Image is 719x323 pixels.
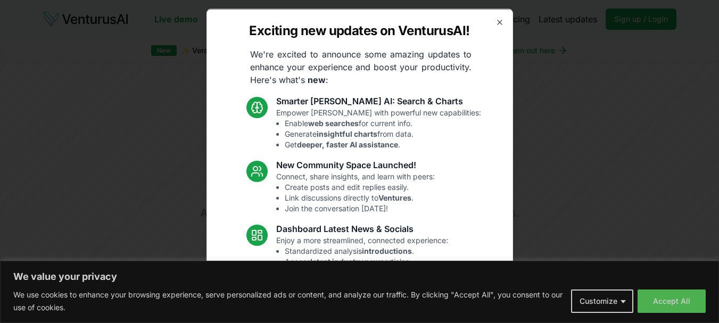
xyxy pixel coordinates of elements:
[308,74,326,85] strong: new
[285,192,435,203] li: Link discussions directly to .
[285,245,448,256] li: Standardized analysis .
[276,235,448,277] p: Enjoy a more streamlined, connected experience:
[285,256,448,267] li: Access articles.
[276,222,448,235] h3: Dashboard Latest News & Socials
[276,94,481,107] h3: Smarter [PERSON_NAME] AI: Search & Charts
[362,246,412,255] strong: introductions
[285,309,450,320] li: Resolved [PERSON_NAME] chart loading issue.
[378,193,411,202] strong: Ventures
[285,118,481,128] li: Enable for current info.
[285,128,481,139] li: Generate from data.
[276,107,481,150] p: Empower [PERSON_NAME] with powerful new capabilities:
[276,158,435,171] h3: New Community Space Launched!
[308,118,359,127] strong: web searches
[249,22,469,39] h2: Exciting new updates on VenturusAI!
[276,286,450,299] h3: Fixes and UI Polish
[242,47,480,86] p: We're excited to announce some amazing updates to enhance your experience and boost your producti...
[317,129,377,138] strong: insightful charts
[285,203,435,213] li: Join the conversation [DATE]!
[285,267,448,277] li: See topics.
[310,256,384,266] strong: latest industry news
[285,181,435,192] li: Create posts and edit replies easily.
[276,171,435,213] p: Connect, share insights, and learn with peers:
[285,139,481,150] li: Get .
[298,267,384,276] strong: trending relevant social
[297,139,398,148] strong: deeper, faster AI assistance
